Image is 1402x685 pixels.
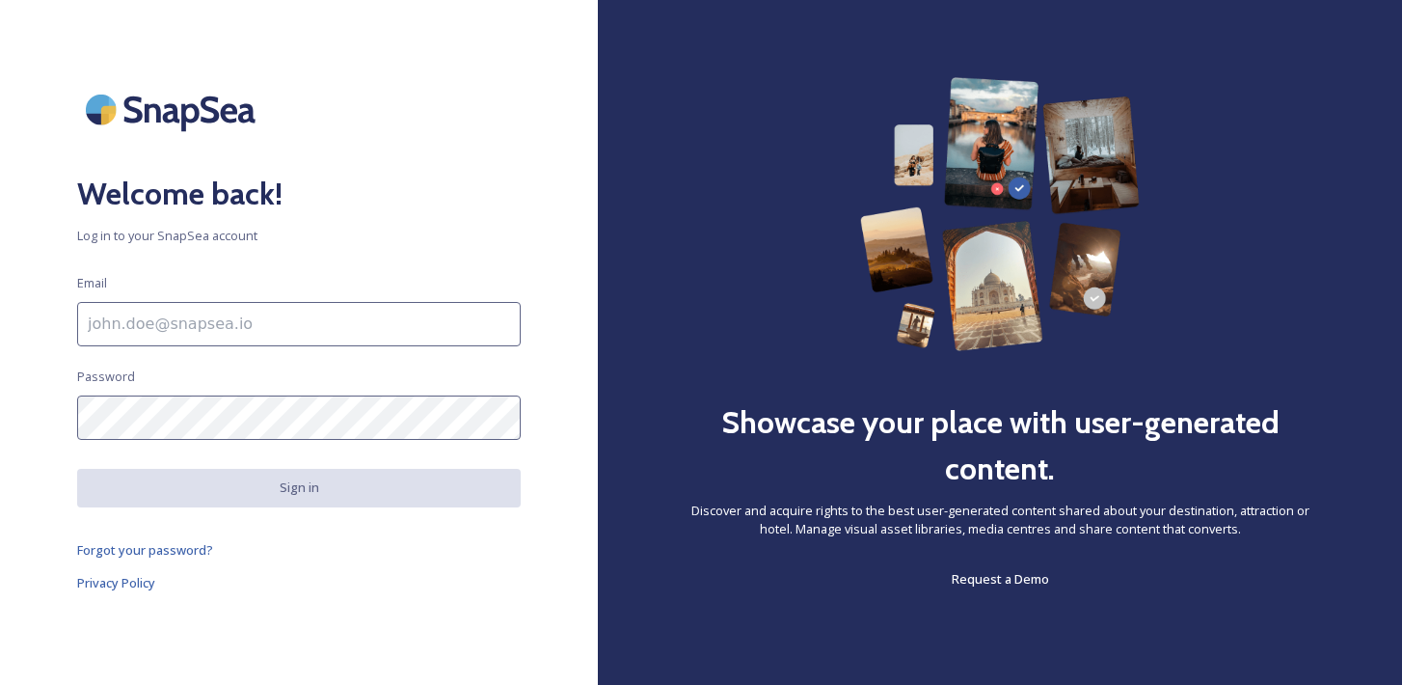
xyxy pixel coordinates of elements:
[77,541,213,559] span: Forgot your password?
[77,368,135,386] span: Password
[675,502,1325,538] span: Discover and acquire rights to the best user-generated content shared about your destination, att...
[675,399,1325,492] h2: Showcase your place with user-generated content.
[77,77,270,142] img: SnapSea Logo
[77,171,521,217] h2: Welcome back!
[77,302,521,346] input: john.doe@snapsea.io
[952,567,1049,590] a: Request a Demo
[77,227,521,245] span: Log in to your SnapSea account
[860,77,1140,351] img: 63b42ca75bacad526042e722_Group%20154-p-800.png
[77,274,107,292] span: Email
[77,469,521,507] button: Sign in
[77,574,155,591] span: Privacy Policy
[77,571,521,594] a: Privacy Policy
[77,538,521,562] a: Forgot your password?
[952,570,1049,588] span: Request a Demo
